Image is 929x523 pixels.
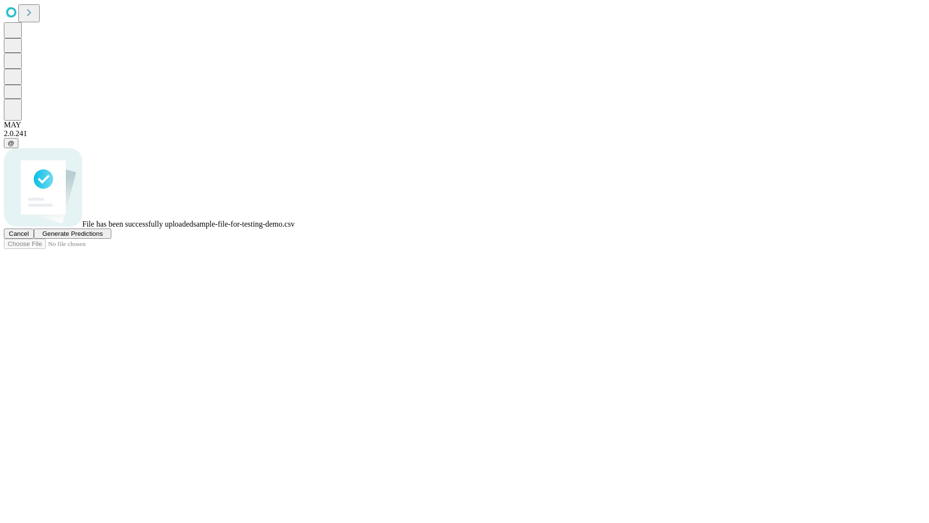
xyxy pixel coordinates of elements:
span: sample-file-for-testing-demo.csv [193,220,295,228]
button: Generate Predictions [34,229,111,239]
div: 2.0.241 [4,129,925,138]
button: @ [4,138,18,148]
span: @ [8,139,15,147]
span: Generate Predictions [42,230,103,237]
button: Cancel [4,229,34,239]
span: File has been successfully uploaded [82,220,193,228]
div: MAY [4,121,925,129]
span: Cancel [9,230,29,237]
